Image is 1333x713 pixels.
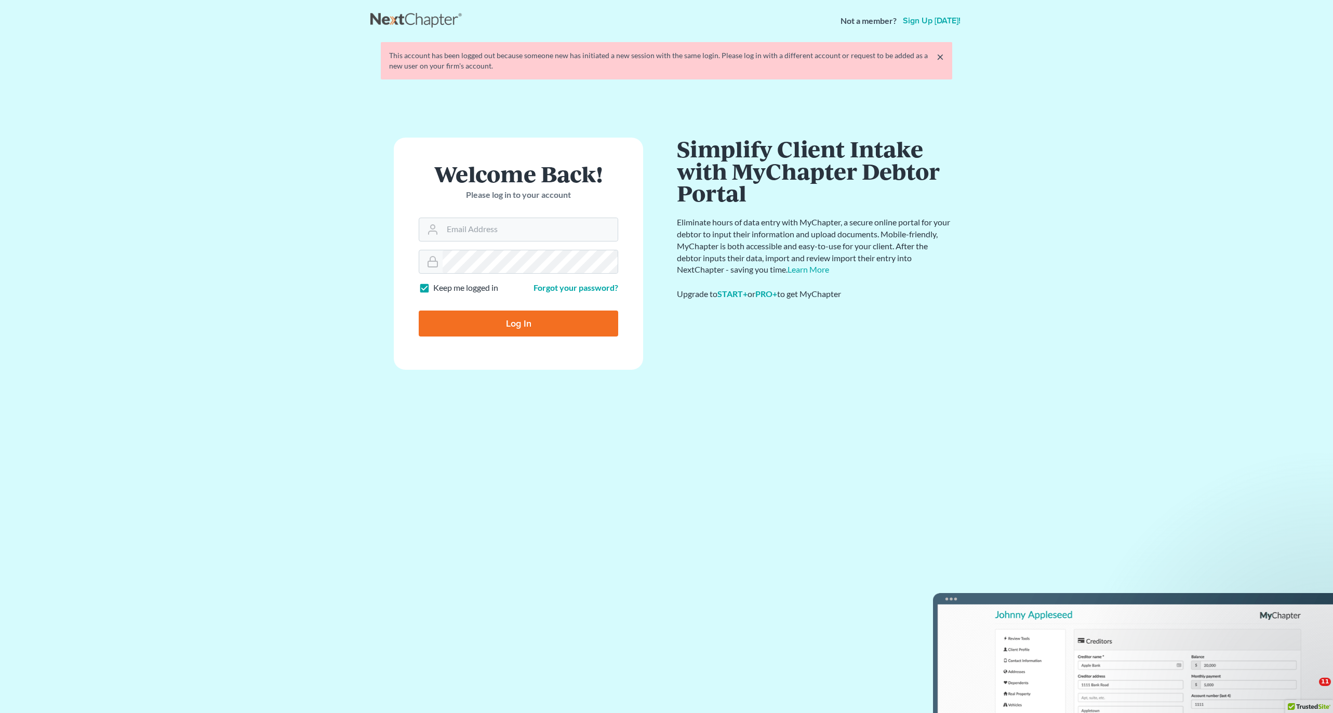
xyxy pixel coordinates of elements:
[389,50,944,71] div: This account has been logged out because someone new has initiated a new session with the same lo...
[419,163,618,185] h1: Welcome Back!
[841,15,897,27] strong: Not a member?
[755,289,777,299] a: PRO+
[677,288,952,300] div: Upgrade to or to get MyChapter
[1319,678,1331,686] span: 11
[788,264,829,274] a: Learn More
[433,282,498,294] label: Keep me logged in
[901,17,963,25] a: Sign up [DATE]!
[717,289,748,299] a: START+
[1298,678,1323,703] iframe: Intercom live chat
[419,189,618,201] p: Please log in to your account
[443,218,618,241] input: Email Address
[534,282,618,292] a: Forgot your password?
[677,217,952,276] p: Eliminate hours of data entry with MyChapter, a secure online portal for your debtor to input the...
[937,50,944,63] a: ×
[677,138,952,204] h1: Simplify Client Intake with MyChapter Debtor Portal
[419,311,618,337] input: Log In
